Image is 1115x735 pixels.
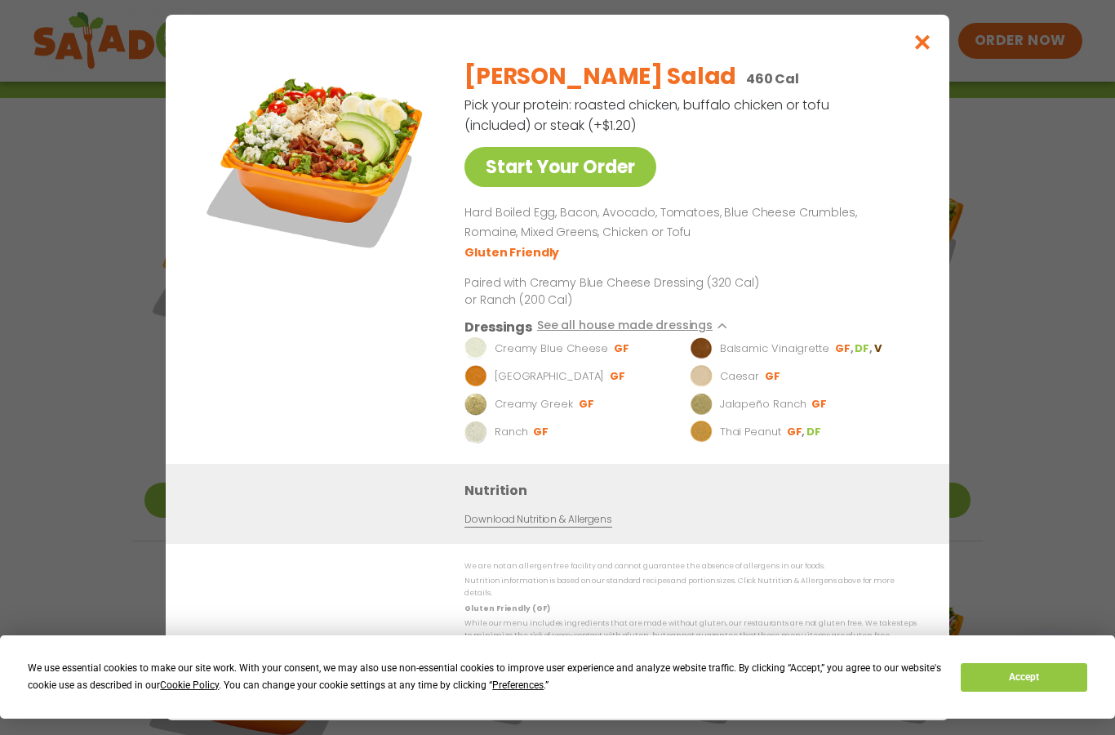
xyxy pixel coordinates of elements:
[896,15,949,69] button: Close modal
[464,393,487,416] img: Dressing preview image for Creamy Greek
[495,368,604,385] p: [GEOGRAPHIC_DATA]
[464,480,925,501] h3: Nutrition
[690,365,713,388] img: Dressing preview image for Caesar
[720,396,806,412] p: Jalapeño Ranch
[835,341,855,356] li: GF
[464,317,532,337] h3: Dressings
[464,147,656,187] a: Start Your Order
[495,396,573,412] p: Creamy Greek
[765,369,782,384] li: GF
[614,341,631,356] li: GF
[690,337,713,360] img: Dressing preview image for Balsamic Vinaigrette
[874,341,883,356] li: V
[720,424,781,440] p: Thai Peanut
[464,421,487,443] img: Dressing preview image for Ranch
[690,421,713,443] img: Dressing preview image for Thai Peanut
[806,425,823,439] li: DF
[495,341,608,357] p: Creamy Blue Cheese
[579,397,596,412] li: GF
[855,341,873,356] li: DF
[610,369,627,384] li: GF
[464,95,832,136] p: Pick your protein: roasted chicken, buffalo chicken or tofu (included) or steak (+$1.20)
[464,337,487,360] img: Dressing preview image for Creamy Blue Cheese
[464,60,736,94] h2: [PERSON_NAME] Salad
[533,425,550,439] li: GF
[464,274,766,309] p: Paired with Creamy Blue Cheese Dressing (320 Cal) or Ranch (200 Cal)
[28,660,941,694] div: We use essential cookies to make our site work. With your consent, we may also use non-essential ...
[464,560,917,572] p: We are not an allergen free facility and cannot guarantee the absence of allergens in our foods.
[746,69,799,89] p: 460 Cal
[160,679,219,691] span: Cookie Policy
[720,341,829,357] p: Balsamic Vinaigrette
[811,397,828,412] li: GF
[464,617,917,643] p: While our menu includes ingredients that are made without gluten, our restaurants are not gluten ...
[464,575,917,600] p: Nutrition information is based on our standard recipes and portion sizes. Click Nutrition & Aller...
[537,317,735,337] button: See all house made dressings
[464,365,487,388] img: Dressing preview image for BBQ Ranch
[961,663,1086,692] button: Accept
[464,203,910,243] p: Hard Boiled Egg, Bacon, Avocado, Tomatoes, Blue Cheese Crumbles, Romaine, Mixed Greens, Chicken o...
[787,425,806,439] li: GF
[495,424,528,440] p: Ranch
[464,604,549,613] strong: Gluten Friendly (GF)
[690,393,713,416] img: Dressing preview image for Jalapeño Ranch
[464,512,611,528] a: Download Nutrition & Allergens
[720,368,759,385] p: Caesar
[492,679,544,691] span: Preferences
[202,47,431,276] img: Featured product photo for Cobb Salad
[464,244,562,261] li: Gluten Friendly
